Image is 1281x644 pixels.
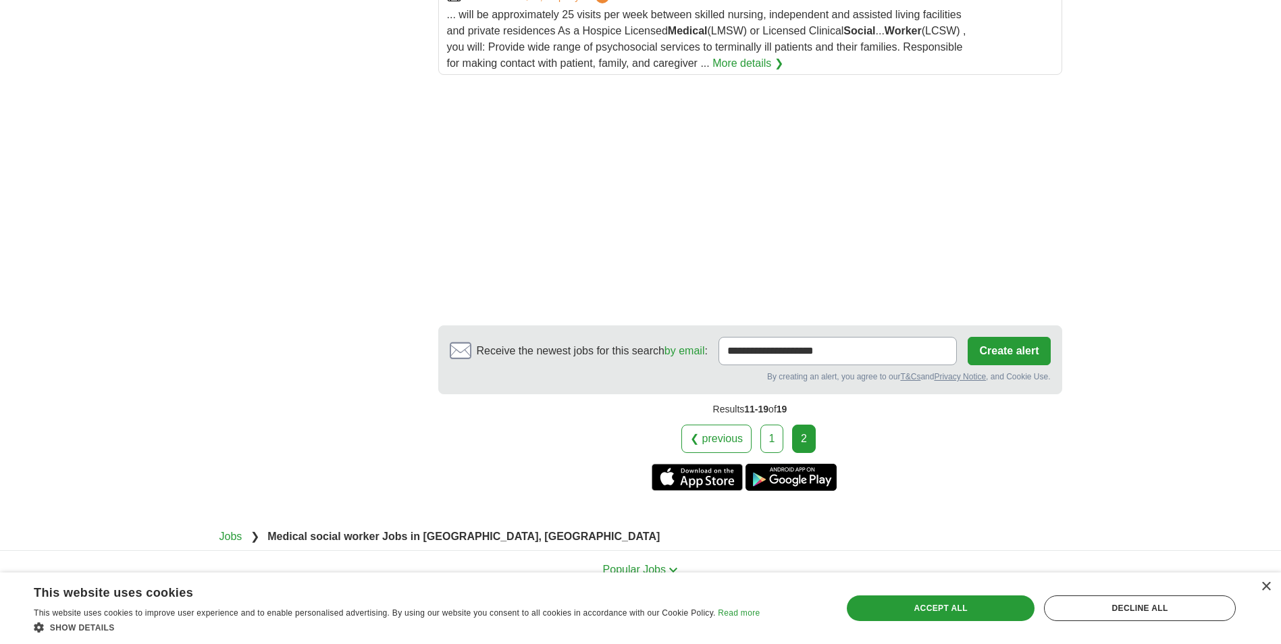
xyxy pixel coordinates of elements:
a: by email [664,345,705,356]
div: This website uses cookies [34,581,726,601]
strong: Social [843,25,875,36]
strong: Worker [885,25,922,36]
span: ❯ [251,531,259,542]
span: ... will be approximately 25 visits per week between skilled nursing, independent and assisted li... [447,9,966,69]
div: Show details [34,620,760,634]
iframe: Ads by Google [438,86,1062,315]
a: T&Cs [900,372,920,381]
div: 2 [792,425,816,453]
span: 19 [777,404,787,414]
span: Receive the newest jobs for this search : [477,343,708,359]
strong: Medical social worker Jobs in [GEOGRAPHIC_DATA], [GEOGRAPHIC_DATA] [267,531,660,542]
a: Jobs [219,531,242,542]
div: By creating an alert, you agree to our and , and Cookie Use. [450,371,1051,383]
img: toggle icon [669,567,678,573]
div: Results of [438,394,1062,425]
a: Get the Android app [746,464,837,491]
button: Create alert [968,337,1050,365]
a: More details ❯ [712,55,783,72]
div: Accept all [847,595,1035,621]
span: Show details [50,623,115,633]
a: ❮ previous [681,425,752,453]
a: Privacy Notice [934,372,986,381]
a: Read more, opens a new window [718,608,760,618]
strong: Medical [668,25,708,36]
a: Get the iPhone app [652,464,743,491]
span: This website uses cookies to improve user experience and to enable personalised advertising. By u... [34,608,716,618]
span: 11-19 [744,404,768,414]
a: 1 [760,425,784,453]
div: Decline all [1044,595,1236,621]
span: Popular Jobs [603,564,666,575]
div: Close [1261,582,1271,592]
